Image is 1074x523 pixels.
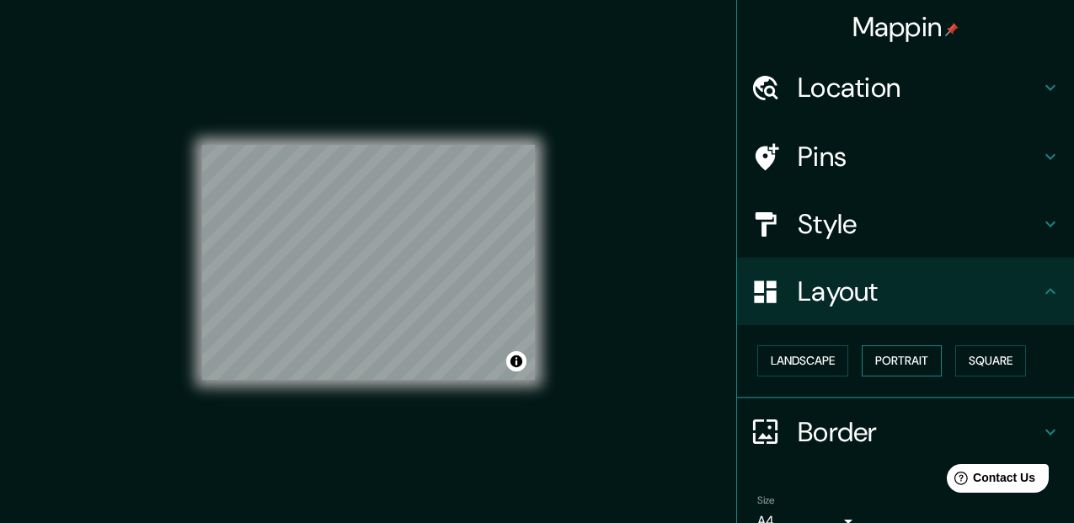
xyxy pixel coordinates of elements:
h4: Style [798,207,1040,241]
button: Landscape [757,345,848,376]
h4: Border [798,415,1040,449]
div: Pins [737,123,1074,190]
button: Portrait [862,345,942,376]
h4: Mappin [852,10,959,44]
div: Layout [737,258,1074,325]
iframe: Help widget launcher [924,457,1055,504]
div: Border [737,398,1074,466]
div: Location [737,54,1074,121]
button: Toggle attribution [506,351,526,371]
h4: Location [798,71,1040,104]
img: pin-icon.png [945,23,959,36]
div: Style [737,190,1074,258]
label: Size [757,493,775,507]
canvas: Map [202,145,535,380]
h4: Pins [798,140,1040,173]
button: Square [955,345,1026,376]
h4: Layout [798,275,1040,308]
